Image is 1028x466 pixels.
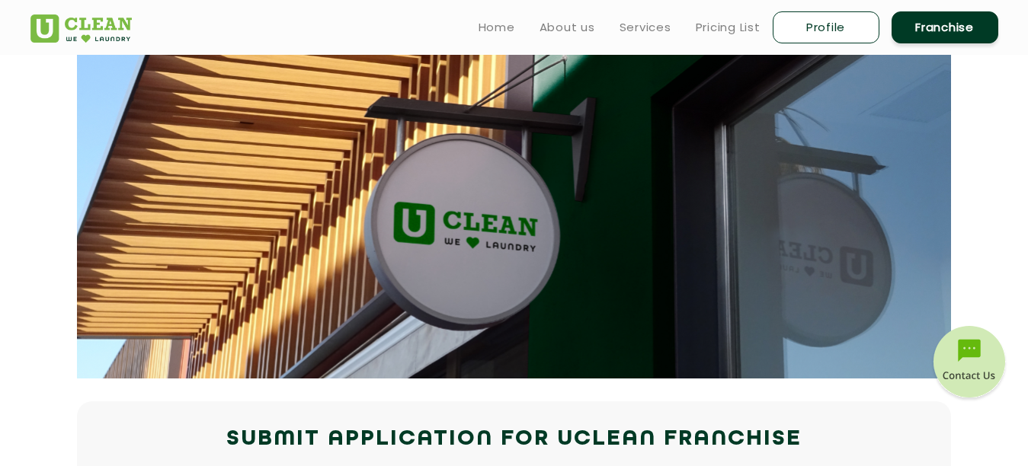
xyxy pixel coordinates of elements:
[931,326,1007,402] img: contact-btn
[479,18,515,37] a: Home
[773,11,879,43] a: Profile
[30,14,132,43] img: UClean Laundry and Dry Cleaning
[540,18,595,37] a: About us
[696,18,761,37] a: Pricing List
[892,11,998,43] a: Franchise
[620,18,671,37] a: Services
[30,421,998,458] h2: Submit Application for UCLEAN FRANCHISE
